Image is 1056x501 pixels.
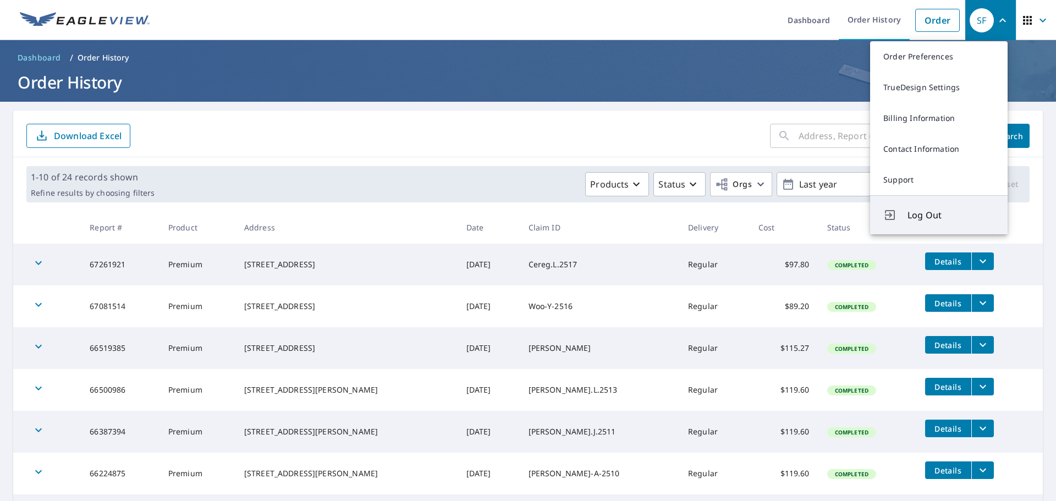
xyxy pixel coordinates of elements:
th: Delivery [679,211,750,244]
div: [STREET_ADDRESS] [244,343,449,354]
a: Contact Information [870,134,1008,164]
p: Status [658,178,685,191]
td: Premium [159,369,235,411]
td: [DATE] [458,453,520,494]
p: Refine results by choosing filters [31,188,155,198]
button: filesDropdownBtn-66519385 [971,336,994,354]
a: Support [870,164,1008,195]
button: Search [990,124,1030,148]
button: Log Out [870,195,1008,234]
td: 66519385 [81,327,159,369]
button: detailsBtn-67261921 [925,252,971,270]
button: detailsBtn-67081514 [925,294,971,312]
button: filesDropdownBtn-66224875 [971,461,994,479]
td: 67261921 [81,244,159,285]
td: Regular [679,453,750,494]
td: Premium [159,453,235,494]
td: 66500986 [81,369,159,411]
td: Premium [159,244,235,285]
td: [PERSON_NAME]-A-2510 [520,453,679,494]
p: Products [590,178,629,191]
td: [DATE] [458,327,520,369]
span: Completed [828,428,875,436]
button: filesDropdownBtn-66387394 [971,420,994,437]
button: Last year [777,172,942,196]
span: Details [932,298,965,309]
nav: breadcrumb [13,49,1043,67]
a: Dashboard [13,49,65,67]
th: Product [159,211,235,244]
td: $119.60 [750,453,818,494]
p: Last year [795,175,923,194]
span: Search [999,131,1021,141]
td: 66387394 [81,411,159,453]
div: [STREET_ADDRESS] [244,259,449,270]
img: EV Logo [20,12,150,29]
h1: Order History [13,71,1043,93]
td: Regular [679,244,750,285]
button: detailsBtn-66500986 [925,378,971,395]
button: Orgs [710,172,772,196]
button: filesDropdownBtn-67261921 [971,252,994,270]
p: Download Excel [54,130,122,142]
div: [STREET_ADDRESS] [244,301,449,312]
td: Cereg.L.2517 [520,244,679,285]
td: Regular [679,369,750,411]
td: Premium [159,411,235,453]
button: Products [585,172,649,196]
td: $97.80 [750,244,818,285]
a: TrueDesign Settings [870,72,1008,103]
button: Status [653,172,706,196]
th: Address [235,211,458,244]
span: Details [932,382,965,392]
span: Details [932,340,965,350]
span: Dashboard [18,52,61,63]
span: Details [932,465,965,476]
button: filesDropdownBtn-67081514 [971,294,994,312]
td: [DATE] [458,369,520,411]
td: Woo-Y-2516 [520,285,679,327]
td: Regular [679,327,750,369]
div: SF [970,8,994,32]
th: Date [458,211,520,244]
div: [STREET_ADDRESS][PERSON_NAME] [244,384,449,395]
a: Order [915,9,960,32]
a: Order Preferences [870,41,1008,72]
span: Log Out [908,208,994,222]
span: Details [932,423,965,434]
td: $119.60 [750,369,818,411]
th: Report # [81,211,159,244]
p: 1-10 of 24 records shown [31,170,155,184]
td: Regular [679,411,750,453]
td: [PERSON_NAME] [520,327,679,369]
span: Completed [828,303,875,311]
li: / [70,51,73,64]
button: Download Excel [26,124,130,148]
a: Billing Information [870,103,1008,134]
td: Premium [159,285,235,327]
td: [DATE] [458,244,520,285]
span: Completed [828,261,875,269]
div: [STREET_ADDRESS][PERSON_NAME] [244,468,449,479]
input: Address, Report #, Claim ID, etc. [799,120,981,151]
button: detailsBtn-66519385 [925,336,971,354]
span: Details [932,256,965,267]
p: Order History [78,52,129,63]
button: detailsBtn-66387394 [925,420,971,437]
div: [STREET_ADDRESS][PERSON_NAME] [244,426,449,437]
td: [DATE] [458,411,520,453]
td: $89.20 [750,285,818,327]
th: Status [818,211,916,244]
td: Premium [159,327,235,369]
td: [PERSON_NAME].L.2513 [520,369,679,411]
span: Completed [828,470,875,478]
td: $119.60 [750,411,818,453]
td: $115.27 [750,327,818,369]
th: Cost [750,211,818,244]
span: Completed [828,345,875,353]
th: Claim ID [520,211,679,244]
td: 67081514 [81,285,159,327]
span: Orgs [715,178,752,191]
span: Completed [828,387,875,394]
button: detailsBtn-66224875 [925,461,971,479]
